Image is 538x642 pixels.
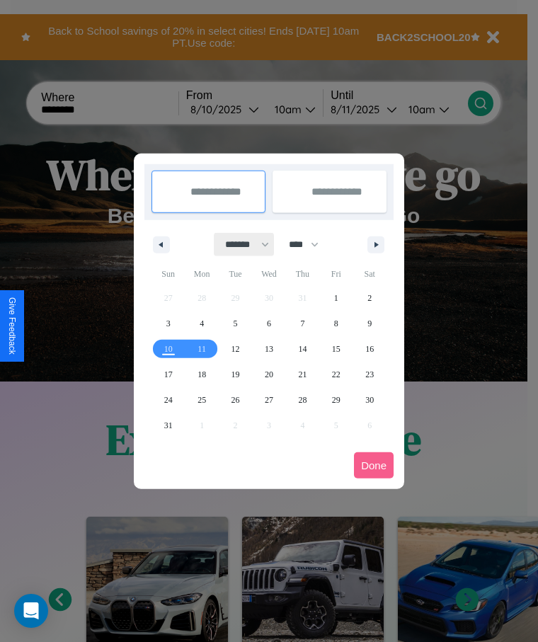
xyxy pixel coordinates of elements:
span: 16 [365,336,374,362]
button: 6 [252,311,285,336]
button: 3 [151,311,185,336]
span: 22 [332,362,340,387]
button: 5 [219,311,252,336]
button: Done [354,452,394,478]
button: 14 [286,336,319,362]
button: 22 [319,362,353,387]
span: Sun [151,263,185,285]
button: 26 [219,387,252,413]
button: 10 [151,336,185,362]
button: 17 [151,362,185,387]
span: 1 [334,285,338,311]
span: 8 [334,311,338,336]
span: 10 [164,336,173,362]
button: 8 [319,311,353,336]
span: 20 [265,362,273,387]
span: 17 [164,362,173,387]
span: 2 [367,285,372,311]
button: 7 [286,311,319,336]
button: 24 [151,387,185,413]
span: Mon [185,263,218,285]
button: 9 [353,311,387,336]
span: 31 [164,413,173,438]
button: 30 [353,387,387,413]
span: Wed [252,263,285,285]
span: 30 [365,387,374,413]
button: 16 [353,336,387,362]
span: 21 [298,362,307,387]
span: 14 [298,336,307,362]
span: 7 [300,311,304,336]
span: 23 [365,362,374,387]
span: Thu [286,263,319,285]
button: 11 [185,336,218,362]
button: 12 [219,336,252,362]
div: Open Intercom Messenger [14,594,48,628]
button: 13 [252,336,285,362]
span: 3 [166,311,171,336]
button: 31 [151,413,185,438]
button: 20 [252,362,285,387]
span: 12 [231,336,240,362]
button: 15 [319,336,353,362]
span: 15 [332,336,340,362]
span: 19 [231,362,240,387]
span: 4 [200,311,204,336]
span: 27 [265,387,273,413]
button: 1 [319,285,353,311]
span: 5 [234,311,238,336]
button: 21 [286,362,319,387]
span: 9 [367,311,372,336]
span: Sat [353,263,387,285]
span: 6 [267,311,271,336]
button: 19 [219,362,252,387]
button: 25 [185,387,218,413]
span: 13 [265,336,273,362]
span: 25 [198,387,206,413]
div: Give Feedback [7,297,17,355]
button: 4 [185,311,218,336]
span: Fri [319,263,353,285]
span: Tue [219,263,252,285]
button: 29 [319,387,353,413]
button: 18 [185,362,218,387]
button: 23 [353,362,387,387]
span: 24 [164,387,173,413]
span: 29 [332,387,340,413]
span: 18 [198,362,206,387]
button: 2 [353,285,387,311]
button: 28 [286,387,319,413]
span: 11 [198,336,206,362]
span: 26 [231,387,240,413]
span: 28 [298,387,307,413]
button: 27 [252,387,285,413]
